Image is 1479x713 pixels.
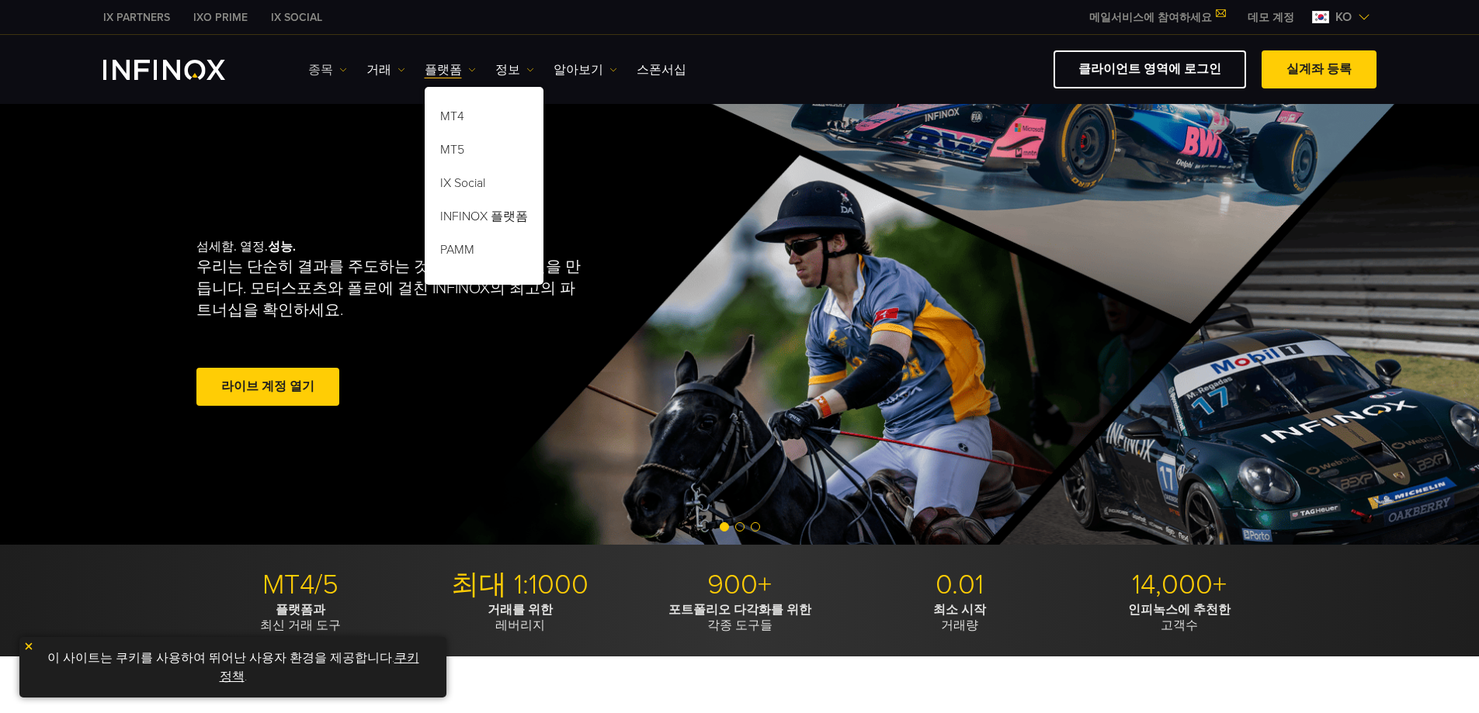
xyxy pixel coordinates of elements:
[23,641,34,652] img: yellow close icon
[488,602,553,618] strong: 거래를 위한
[1128,602,1231,618] strong: 인피녹스에 추천한
[425,102,543,136] a: MT4
[27,645,439,690] p: 이 사이트는 쿠키를 사용하여 뛰어난 사용자 환경을 제공합니다. .
[92,9,182,26] a: INFINOX
[1329,8,1358,26] span: ko
[425,136,543,169] a: MT5
[196,368,339,406] a: 라이브 계정 열기
[636,568,844,602] p: 900+
[196,568,404,602] p: MT4/5
[425,61,476,79] a: 플랫폼
[856,602,1064,633] p: 거래량
[933,602,986,618] strong: 최소 시작
[636,602,844,633] p: 각종 도구들
[182,9,259,26] a: INFINOX
[103,60,262,80] a: INFINOX Logo
[196,602,404,633] p: 최신 거래 도구
[416,568,624,602] p: 최대 1:1000
[495,61,534,79] a: 정보
[196,256,588,321] p: 우리는 단순히 결과를 주도하는 것이 아니라 챔피언을 만듭니다. 모터스포츠와 폴로에 걸친 INFINOX의 최고의 파트너십을 확인하세요.
[366,61,405,79] a: 거래
[425,169,543,202] a: IX Social
[308,61,347,79] a: 종목
[1236,9,1306,26] a: INFINOX MENU
[1075,602,1283,633] p: 고객수
[425,202,543,236] a: INFINOX 플랫폼
[1075,568,1283,602] p: 14,000+
[856,568,1064,602] p: 0.01
[751,522,760,531] span: Go to slide 3
[554,61,617,79] a: 알아보기
[196,214,686,434] div: 섬세함. 열정.
[425,236,543,269] a: PAMM
[268,239,296,254] strong: 성능.
[720,522,729,531] span: Go to slide 1
[1262,50,1377,88] a: 실계좌 등록
[668,602,811,618] strong: 포트폴리오 다각화를 위한
[1054,50,1246,88] a: 클라이언트 영역에 로그인
[416,602,624,633] p: 레버리지
[1078,11,1236,24] a: 메일서비스에 참여하세요
[259,9,334,26] a: INFINOX
[637,61,686,79] a: 스폰서십
[276,602,325,618] strong: 플랫폼과
[735,522,745,531] span: Go to slide 2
